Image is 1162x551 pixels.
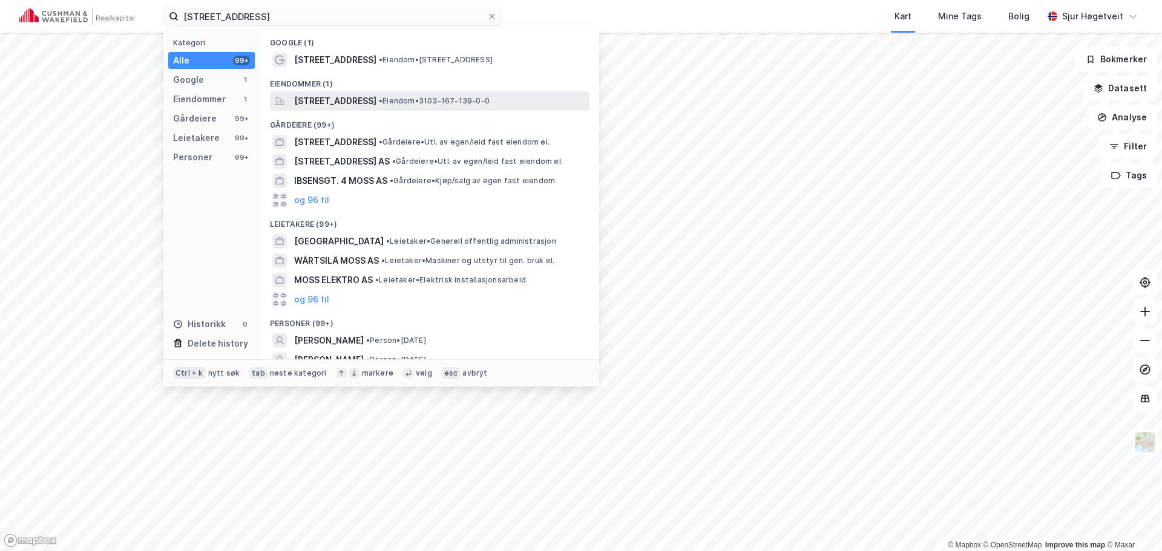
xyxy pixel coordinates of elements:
[208,368,240,378] div: nytt søk
[240,75,250,85] div: 1
[1101,163,1157,187] button: Tags
[366,336,370,345] span: •
[173,367,206,379] div: Ctrl + k
[416,368,432,378] div: velg
[173,73,204,87] div: Google
[173,131,220,145] div: Leietakere
[1101,493,1162,551] div: Kontrollprogram for chat
[381,256,385,265] span: •
[1099,134,1157,158] button: Filter
[240,319,250,329] div: 0
[294,193,329,207] button: og 96 til
[179,7,487,25] input: Søk på adresse, matrikkel, gårdeiere, leietakere eller personer
[294,154,390,169] span: [STREET_ADDRESS] AS
[938,9,982,24] div: Mine Tags
[294,292,329,307] button: og 96 til
[1134,431,1157,454] img: Z
[4,533,57,547] a: Mapbox homepage
[173,38,255,47] div: Kategori
[462,368,487,378] div: avbryt
[188,336,248,351] div: Delete history
[260,309,599,331] div: Personer (99+)
[294,273,373,287] span: MOSS ELEKTRO AS
[375,275,526,285] span: Leietaker • Elektrisk installasjonsarbeid
[386,236,556,246] span: Leietaker • Generell offentlig administrasjon
[260,210,599,232] div: Leietakere (99+)
[173,92,226,106] div: Eiendommer
[379,55,382,64] span: •
[294,333,364,348] span: [PERSON_NAME]
[1045,541,1105,549] a: Improve this map
[442,367,461,379] div: esc
[19,8,134,25] img: cushman-wakefield-realkapital-logo.202ea83816669bd177139c58696a8fa1.svg
[366,355,426,365] span: Person • [DATE]
[1008,9,1029,24] div: Bolig
[233,152,250,162] div: 99+
[233,114,250,123] div: 99+
[249,367,268,379] div: tab
[294,253,379,268] span: WÄRTSILÄ MOSS AS
[240,94,250,104] div: 1
[294,234,384,249] span: [GEOGRAPHIC_DATA]
[366,355,370,364] span: •
[948,541,981,549] a: Mapbox
[392,157,563,166] span: Gårdeiere • Utl. av egen/leid fast eiendom el.
[390,176,393,185] span: •
[294,174,387,188] span: IBSENSGT. 4 MOSS AS
[173,53,189,68] div: Alle
[1101,493,1162,551] iframe: Chat Widget
[392,157,396,166] span: •
[260,70,599,91] div: Eiendommer (1)
[362,368,393,378] div: markere
[379,55,493,65] span: Eiendom • [STREET_ADDRESS]
[260,28,599,50] div: Google (1)
[233,56,250,65] div: 99+
[379,137,382,146] span: •
[294,353,364,367] span: [PERSON_NAME]
[390,176,555,186] span: Gårdeiere • Kjøp/salg av egen fast eiendom
[173,317,226,331] div: Historikk
[173,150,212,165] div: Personer
[270,368,327,378] div: neste kategori
[294,53,376,67] span: [STREET_ADDRESS]
[1075,47,1157,71] button: Bokmerker
[233,133,250,143] div: 99+
[366,336,426,345] span: Person • [DATE]
[386,236,390,246] span: •
[379,96,490,106] span: Eiendom • 3103-167-139-0-0
[1087,105,1157,129] button: Analyse
[1083,76,1157,100] button: Datasett
[294,94,376,108] span: [STREET_ADDRESS]
[894,9,911,24] div: Kart
[379,137,550,147] span: Gårdeiere • Utl. av egen/leid fast eiendom el.
[173,111,217,126] div: Gårdeiere
[983,541,1042,549] a: OpenStreetMap
[381,256,554,266] span: Leietaker • Maskiner og utstyr til gen. bruk el.
[260,111,599,132] div: Gårdeiere (99+)
[379,96,382,105] span: •
[375,275,379,284] span: •
[1062,9,1123,24] div: Sjur Høgetveit
[294,135,376,149] span: [STREET_ADDRESS]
